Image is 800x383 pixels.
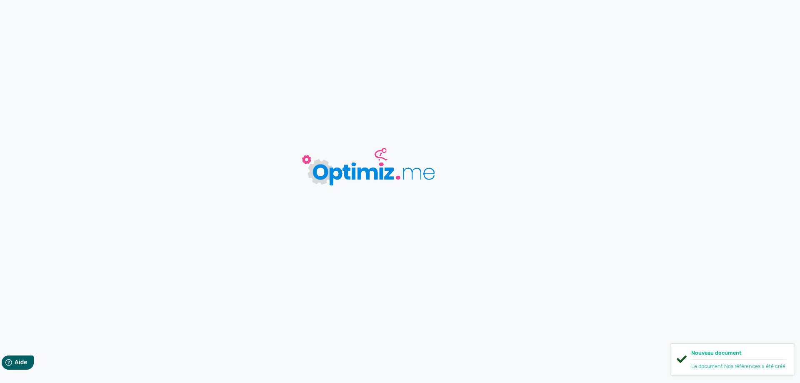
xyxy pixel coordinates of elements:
[691,349,786,360] div: Nouveau document
[280,134,467,205] img: loader-big-blue.gif
[42,7,55,13] span: Aide
[691,362,786,370] div: Le document Nos références a été créé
